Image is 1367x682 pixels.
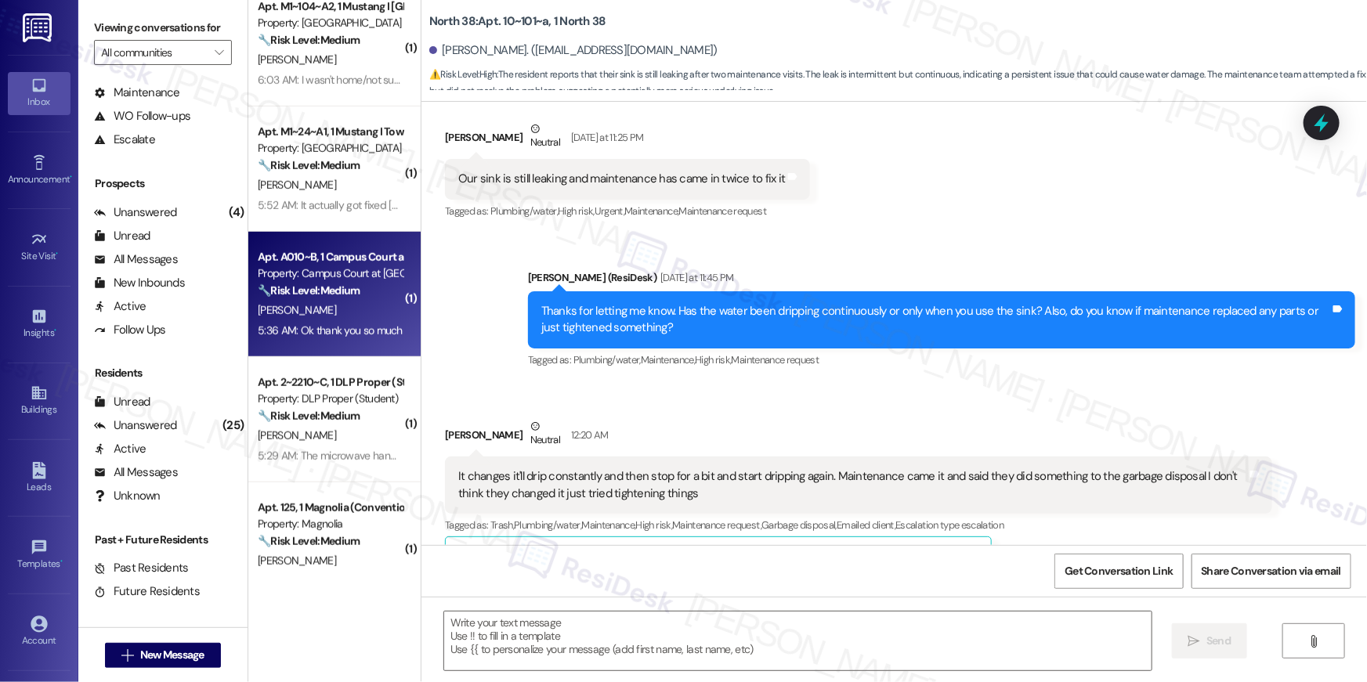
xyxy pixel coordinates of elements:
span: • [60,556,63,567]
a: Leads [8,457,71,500]
div: Property: Campus Court at [GEOGRAPHIC_DATA] [258,265,403,282]
span: Maintenance request , [672,518,761,532]
div: Unknown [94,488,161,504]
div: All Messages [94,251,178,268]
div: Property: Magnolia [258,516,403,532]
strong: 🔧 Risk Level: Medium [258,33,360,47]
div: WO Follow-ups [94,108,190,124]
span: • [70,171,72,182]
div: 5:36 AM: Ok thank you so much [258,323,403,337]
strong: 🔧 Risk Level: Medium [258,158,360,172]
button: New Message [105,643,221,668]
span: Plumbing/water , [490,204,558,218]
div: Property: [GEOGRAPHIC_DATA] [258,140,403,157]
span: [PERSON_NAME] [258,554,336,568]
span: Plumbing/water , [514,518,581,532]
i:  [215,46,223,59]
div: New Inbounds [94,275,185,291]
button: Share Conversation via email [1192,554,1351,589]
div: Tagged as: [445,514,1272,536]
div: 5:29 AM: The microwave handle is broken and it hasn't been prepared [258,449,576,463]
span: [PERSON_NAME] [258,303,336,317]
label: Viewing conversations for [94,16,232,40]
i:  [121,649,133,662]
span: High risk , [695,353,732,366]
div: Unanswered [94,204,177,221]
strong: 🔧 Risk Level: Medium [258,409,360,423]
span: Garbage disposal , [761,518,837,532]
div: Apt. 125, 1 Magnolia (Conventional) [258,500,403,516]
span: Maintenance , [624,204,678,218]
span: Share Conversation via email [1202,563,1341,579]
strong: ⚠️ Risk Level: High [429,68,497,81]
div: Future Residents [94,583,200,600]
div: Apt. A010~B, 1 Campus Court at [GEOGRAPHIC_DATA] [258,249,403,265]
span: : The resident reports that their sink is still leaking after two maintenance visits. The leak is... [429,67,1367,100]
a: Site Visit • [8,226,71,269]
button: Send [1172,623,1248,659]
div: Our sink is still leaking and maintenance has came in twice to fix it [458,171,785,187]
div: Neutral [527,121,563,153]
div: Apt. M1~24~A1, 1 Mustang I Townhome [258,124,403,140]
span: [PERSON_NAME] [258,52,336,67]
div: All Messages [94,464,178,481]
div: It changes it'll drip constantly and then stop for a bit and start dripping again. Maintenance ca... [458,468,1247,502]
span: Trash , [490,518,514,532]
div: [DATE] at 11:45 PM [656,269,733,286]
span: [PERSON_NAME] [258,178,336,192]
div: Follow Ups [94,322,166,338]
i:  [1308,635,1320,648]
a: Account [8,611,71,653]
div: Maintenance [94,85,180,101]
div: 12:20 AM [567,427,609,443]
div: Escalate [94,132,155,148]
div: Tagged as: [445,200,810,222]
div: Neutral [527,418,563,451]
span: New Message [140,647,204,663]
span: Escalation type escalation [895,518,1004,532]
i:  [1188,635,1200,648]
div: [PERSON_NAME]. ([EMAIL_ADDRESS][DOMAIN_NAME]) [429,42,718,59]
div: Tagged as: [528,348,1355,371]
div: Unanswered [94,417,177,434]
button: Get Conversation Link [1054,554,1183,589]
div: [DATE] at 11:25 PM [567,129,643,146]
div: [PERSON_NAME] [445,418,1272,456]
span: [PERSON_NAME] [258,428,336,442]
div: Past + Future Residents [78,532,248,548]
b: North 38: Apt. 10~101~a, 1 North 38 [429,13,606,30]
div: Property: [GEOGRAPHIC_DATA] [258,15,403,31]
div: (4) [225,200,248,225]
div: Apt. 2~2210~C, 1 DLP Proper (Student) [258,374,403,391]
span: Maintenance , [581,518,635,532]
div: Prospects [78,175,248,192]
span: Maintenance request [732,353,819,366]
span: • [56,248,59,259]
span: Get Conversation Link [1065,563,1173,579]
div: Past Residents [94,560,189,576]
div: 6:03 AM: I wasn't home/not sure if maintenance ever came. I just got a notification that my work ... [258,73,1211,87]
a: Templates • [8,534,71,576]
span: High risk , [636,518,673,532]
div: Property: DLP Proper (Student) [258,391,403,407]
a: Insights • [8,303,71,345]
div: 5:52 AM: It actually got fixed [DATE] thanks! [258,198,454,212]
div: Unread [94,228,150,244]
span: Maintenance request [678,204,766,218]
span: Urgent , [595,204,624,218]
strong: 🔧 Risk Level: Medium [258,534,360,548]
span: Plumbing/water , [573,353,641,366]
div: (25) [219,413,248,438]
div: [PERSON_NAME] [445,121,810,159]
span: Send [1206,633,1231,649]
img: ResiDesk Logo [23,13,55,42]
div: Active [94,298,146,315]
div: Unread [94,394,150,410]
a: Inbox [8,72,71,114]
span: • [54,325,56,336]
div: [PERSON_NAME] (ResiDesk) [528,269,1355,291]
input: All communities [101,40,207,65]
a: Buildings [8,380,71,422]
div: Residents [78,365,248,381]
div: Thanks for letting me know. Has the water been dripping continuously or only when you use the sin... [541,303,1330,337]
